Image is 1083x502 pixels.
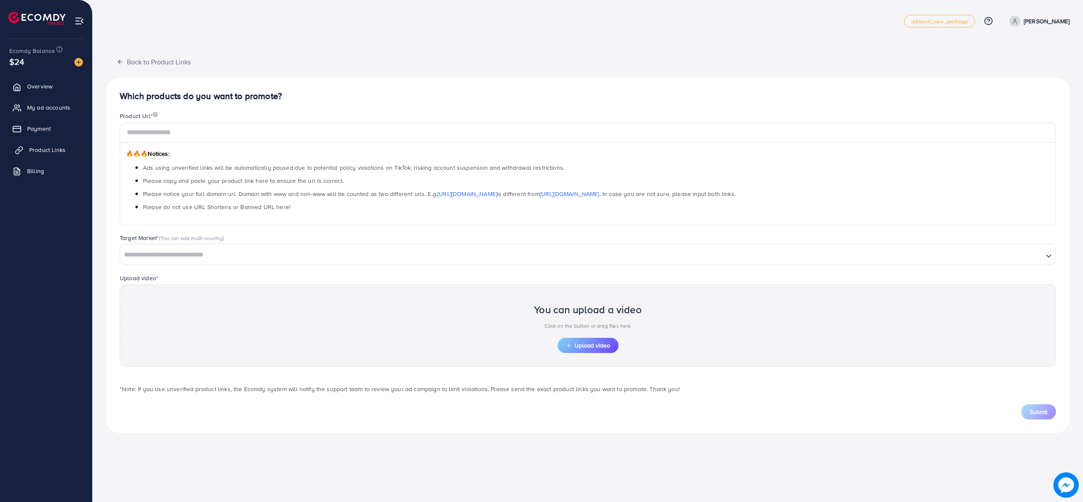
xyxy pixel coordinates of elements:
[6,141,86,158] a: Product Links
[143,177,344,185] span: Please copy and paste your product link here to ensure the url is correct.
[29,146,66,154] span: Product Links
[1053,472,1079,498] img: image
[143,163,564,172] span: Ads using unverified links will be automatically paused due to potential policy violations on Tik...
[27,124,51,133] span: Payment
[9,47,55,55] span: Ecomdy Balance
[534,321,642,331] p: Click on the button or drag files here
[540,190,599,198] a: [URL][DOMAIN_NAME]
[120,384,1056,394] p: *Note: If you use unverified product links, the Ecomdy system will notify the support team to rev...
[6,78,86,95] a: Overview
[74,58,83,66] img: image
[121,248,1042,262] input: Search for option
[74,16,84,26] img: menu
[143,203,290,211] span: Please do not use URL Shortens or Banned URL here!
[27,103,70,112] span: My ad accounts
[6,163,86,179] a: Billing
[143,190,736,198] span: Please notice your full domain url. Domain with www and non-www will be counted as two different ...
[27,167,44,175] span: Billing
[120,91,1056,102] h4: Which products do you want to promote?
[6,120,86,137] a: Payment
[27,82,52,91] span: Overview
[120,112,158,120] label: Product Url
[437,190,497,198] a: [URL][DOMAIN_NAME]
[558,338,618,353] button: Upload video
[904,15,975,28] a: adreach_new_package
[566,342,610,348] span: Upload video
[911,19,968,24] span: adreach_new_package
[159,234,224,242] span: (You can add multi-country)
[106,52,201,71] button: Back to Product Links
[1006,16,1069,27] a: [PERSON_NAME]
[1024,16,1069,26] p: [PERSON_NAME]
[120,274,158,282] label: Upload video
[120,234,224,242] label: Target Market
[126,149,170,158] span: Notices:
[120,244,1056,264] div: Search for option
[1021,404,1056,419] button: Submit
[126,149,148,158] span: 🔥🔥🔥
[153,112,158,117] img: image
[8,12,66,25] img: logo
[9,55,24,68] span: $24
[534,303,642,316] h2: You can upload a video
[1030,408,1047,416] span: Submit
[6,99,86,116] a: My ad accounts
